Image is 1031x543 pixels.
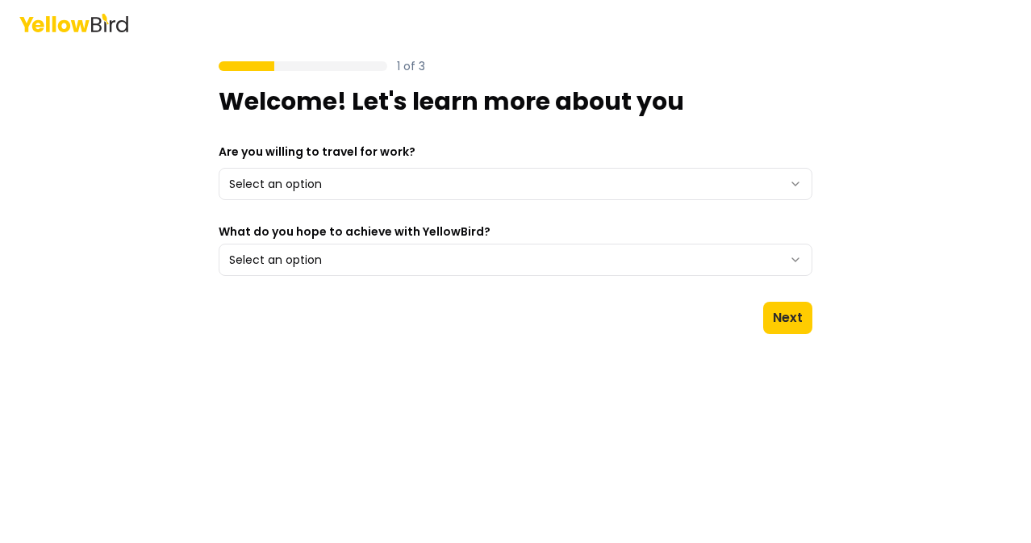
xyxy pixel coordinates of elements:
p: 1 of 3 [397,58,425,74]
label: Are you willing to travel for work? [219,144,415,160]
label: What do you hope to achieve with YellowBird? [219,226,812,237]
button: Next [763,302,812,334]
button: Select an option [219,244,812,276]
h1: Welcome! Let's learn more about you [219,87,812,116]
